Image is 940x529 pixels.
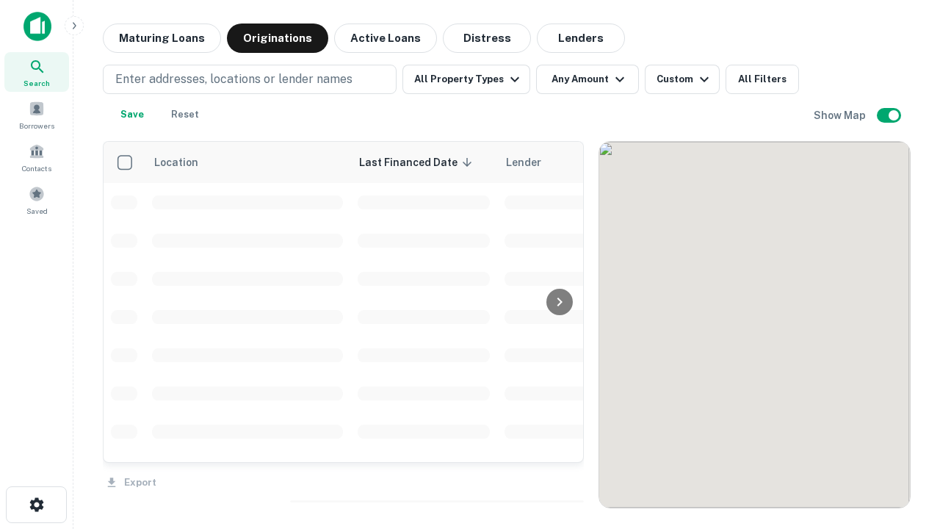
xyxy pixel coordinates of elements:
img: capitalize-icon.png [23,12,51,41]
span: Location [153,154,217,171]
th: Location [145,142,350,183]
button: Enter addresses, locations or lender names [103,65,397,94]
a: Borrowers [4,95,69,134]
button: Custom [645,65,720,94]
a: Contacts [4,137,69,177]
th: Lender [497,142,732,183]
span: Last Financed Date [359,154,477,171]
div: Custom [657,71,713,88]
button: Distress [443,24,531,53]
button: Lenders [537,24,625,53]
button: All Filters [726,65,799,94]
th: Last Financed Date [350,142,497,183]
span: Saved [26,205,48,217]
iframe: Chat Widget [867,411,940,482]
h6: Show Map [814,107,868,123]
span: Borrowers [19,120,54,132]
a: Saved [4,180,69,220]
button: All Property Types [402,65,530,94]
div: 0 0 [599,142,910,508]
button: Active Loans [334,24,437,53]
span: Contacts [22,162,51,174]
p: Enter addresses, locations or lender names [115,71,352,88]
button: Maturing Loans [103,24,221,53]
a: Search [4,52,69,92]
button: Any Amount [536,65,639,94]
button: Originations [227,24,328,53]
span: Search [23,77,50,89]
button: Save your search to get updates of matches that match your search criteria. [109,100,156,129]
span: Lender [506,154,541,171]
button: Reset [162,100,209,129]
